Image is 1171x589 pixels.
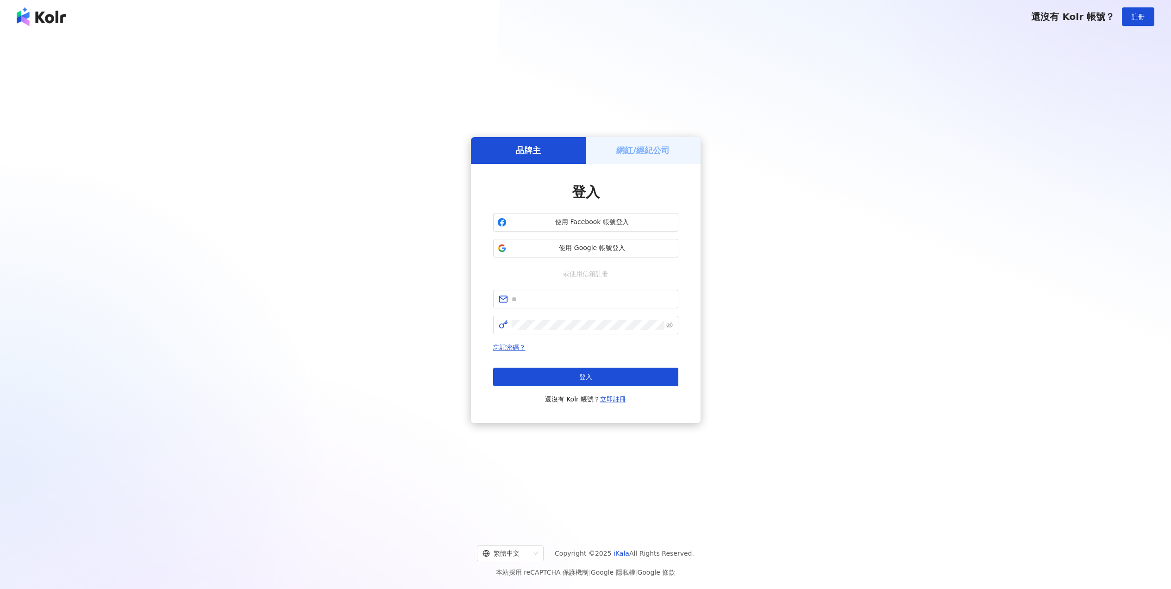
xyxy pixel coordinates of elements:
span: 使用 Facebook 帳號登入 [510,218,674,227]
h5: 品牌主 [516,144,541,156]
span: 還沒有 Kolr 帳號？ [1031,11,1115,22]
span: | [635,569,638,576]
span: 登入 [579,373,592,381]
img: logo [17,7,66,26]
a: Google 條款 [637,569,675,576]
button: 使用 Google 帳號登入 [493,239,678,257]
span: 登入 [572,184,600,200]
span: 本站採用 reCAPTCHA 保護機制 [496,567,675,578]
a: Google 隱私權 [591,569,635,576]
span: 或使用信箱註冊 [557,269,615,279]
button: 註冊 [1122,7,1154,26]
button: 使用 Facebook 帳號登入 [493,213,678,232]
a: 忘記密碼？ [493,344,526,351]
h5: 網紅/經紀公司 [616,144,670,156]
span: 註冊 [1132,13,1145,20]
span: Copyright © 2025 All Rights Reserved. [555,548,694,559]
span: 使用 Google 帳號登入 [510,244,674,253]
span: 還沒有 Kolr 帳號？ [545,394,626,405]
a: 立即註冊 [600,395,626,403]
button: 登入 [493,368,678,386]
span: eye-invisible [666,322,673,328]
div: 繁體中文 [482,546,530,561]
span: | [589,569,591,576]
a: iKala [614,550,629,557]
